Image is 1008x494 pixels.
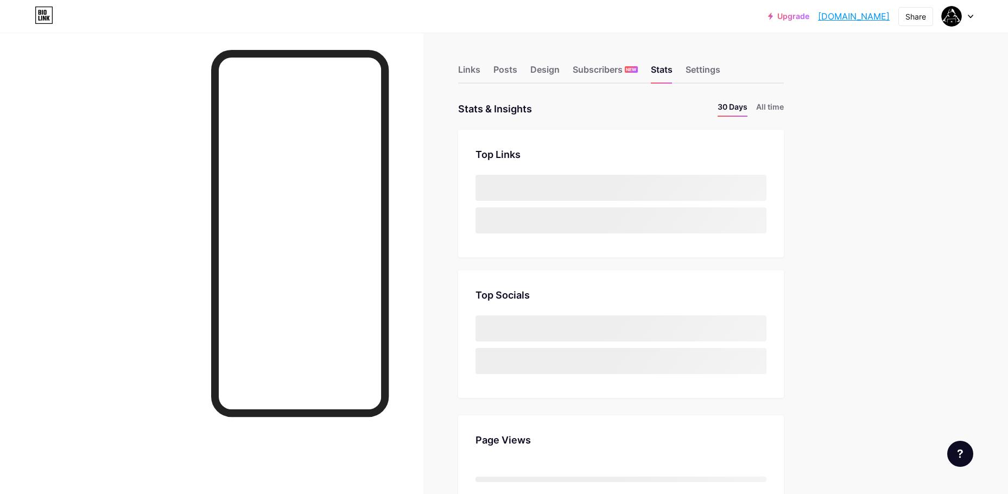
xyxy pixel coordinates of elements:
[686,63,720,83] div: Settings
[493,63,517,83] div: Posts
[476,288,766,302] div: Top Socials
[626,66,636,73] span: NEW
[718,101,747,117] li: 30 Days
[458,63,480,83] div: Links
[530,63,560,83] div: Design
[905,11,926,22] div: Share
[476,433,766,447] div: Page Views
[476,147,766,162] div: Top Links
[941,6,962,27] img: BIKASH
[768,12,809,21] a: Upgrade
[573,63,638,83] div: Subscribers
[756,101,784,117] li: All time
[458,101,532,117] div: Stats & Insights
[818,10,890,23] a: [DOMAIN_NAME]
[651,63,673,83] div: Stats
